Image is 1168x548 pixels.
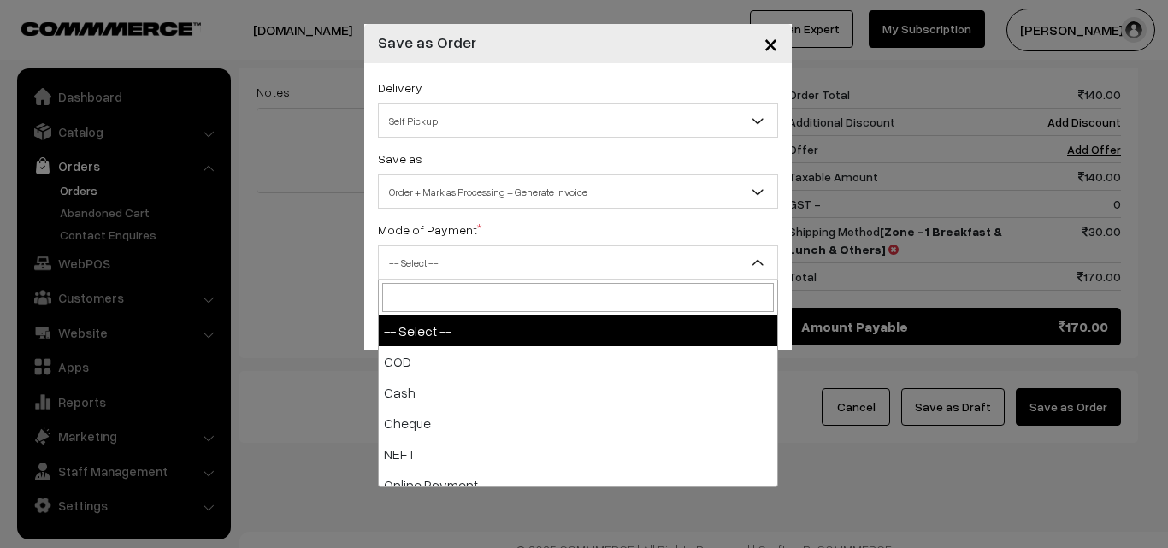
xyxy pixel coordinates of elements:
[379,346,777,377] li: COD
[378,174,778,209] span: Order + Mark as Processing + Generate Invoice
[379,377,777,408] li: Cash
[750,17,792,70] button: Close
[379,315,777,346] li: -- Select --
[379,248,777,278] span: -- Select --
[378,79,422,97] label: Delivery
[378,31,476,54] h4: Save as Order
[378,245,778,280] span: -- Select --
[764,27,778,59] span: ×
[378,150,422,168] label: Save as
[378,103,778,138] span: Self Pickup
[378,221,481,239] label: Mode of Payment
[379,469,777,500] li: Online Payment
[379,408,777,439] li: Cheque
[379,106,777,136] span: Self Pickup
[379,439,777,469] li: NEFT
[379,177,777,207] span: Order + Mark as Processing + Generate Invoice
